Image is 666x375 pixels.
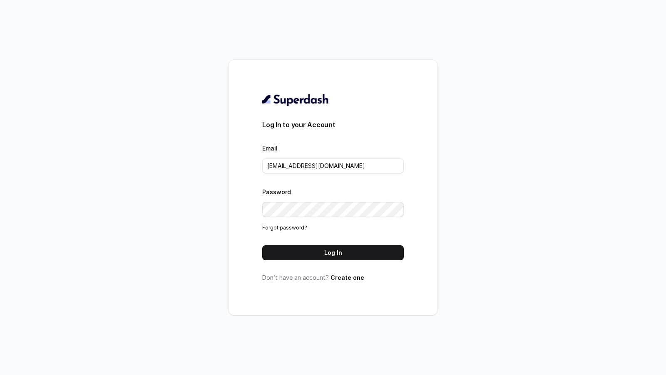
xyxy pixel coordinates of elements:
[262,245,404,260] button: Log In
[262,120,404,130] h3: Log In to your Account
[262,274,404,282] p: Don’t have an account?
[331,274,364,281] a: Create one
[262,158,404,173] input: youremail@example.com
[262,188,291,195] label: Password
[262,93,329,106] img: light.svg
[262,145,278,152] label: Email
[262,225,307,231] a: Forgot password?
